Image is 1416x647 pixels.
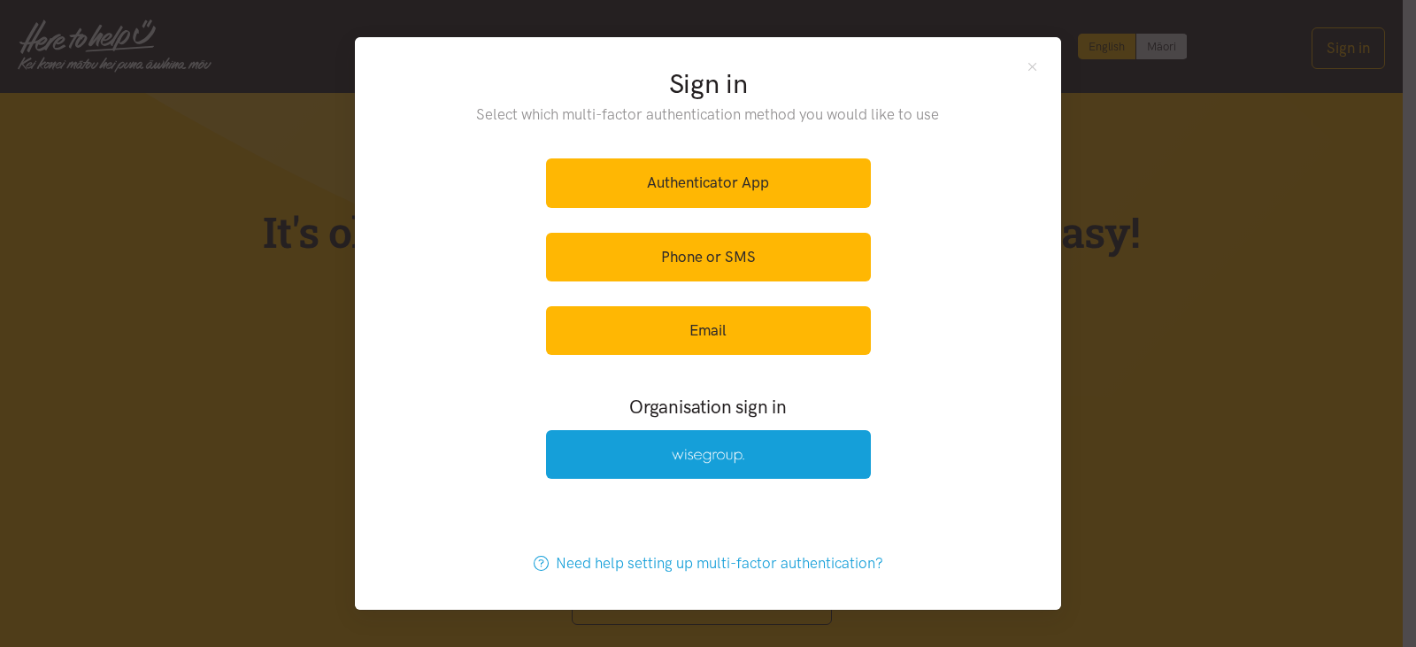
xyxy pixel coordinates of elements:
a: Need help setting up multi-factor authentication? [515,539,902,588]
a: Phone or SMS [546,233,871,281]
h3: Organisation sign in [497,394,919,420]
a: Authenticator App [546,158,871,207]
a: Email [546,306,871,355]
p: Select which multi-factor authentication method you would like to use [441,103,976,127]
img: Wise Group [672,449,744,464]
button: Close [1025,58,1040,73]
h2: Sign in [441,65,976,103]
